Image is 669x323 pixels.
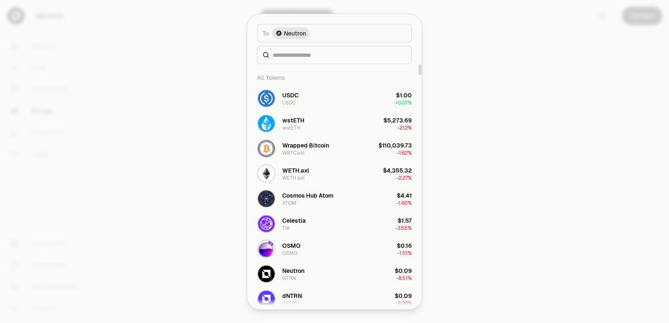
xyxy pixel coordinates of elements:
[258,290,275,307] img: dNTRN Logo
[395,224,412,231] span: -3.55%
[397,241,412,249] div: $0.16
[252,136,417,161] button: WBTC.axl LogoWrapped BitcoinWBTC.axl$110,039.73-1.62%
[396,91,412,99] div: $1.00
[284,29,306,37] span: Neutron
[257,24,412,42] button: ToNeutron LogoNeutron
[258,165,275,182] img: WETH.axl Logo
[252,86,417,111] button: USDC LogoUSDCUSDC$1.00+0.01%
[282,224,290,231] div: TIA
[282,241,301,249] div: OSMO
[395,266,412,275] div: $0.09
[383,166,412,174] div: $4,355.32
[397,124,412,131] span: -2.12%
[282,291,302,300] div: dNTRN
[282,149,304,156] div: WBTC.axl
[252,261,417,286] button: NTRN LogoNeutronNTRN$0.09-8.51%
[395,99,412,106] span: + 0.01%
[258,90,275,107] img: USDC Logo
[282,249,298,256] div: OSMO
[282,174,304,181] div: WETH.axl
[282,91,299,99] div: USDC
[258,215,275,232] img: TIA Logo
[258,240,275,257] img: OSMO Logo
[396,174,412,181] span: -2.27%
[397,191,412,199] div: $4.41
[282,266,304,275] div: Neutron
[258,190,275,207] img: ATOM Logo
[252,161,417,186] button: WETH.axl LogoWETH.axlWETH.axl$4,355.32-2.27%
[397,249,412,256] span: -1.51%
[252,69,417,86] div: All Tokens
[395,291,412,300] div: $0.09
[398,216,412,224] div: $1.57
[252,236,417,261] button: OSMO LogoOSMOOSMO$0.16-1.51%
[276,31,281,36] img: Neutron Logo
[378,141,412,149] div: $110,039.73
[263,29,269,37] span: To
[258,140,275,157] img: WBTC.axl Logo
[258,115,275,132] img: wstETH Logo
[396,199,412,206] span: -1.60%
[282,199,296,206] div: ATOM
[282,191,333,199] div: Cosmos Hub Atom
[396,300,412,306] span: -8.28%
[252,111,417,136] button: wstETH LogowstETHwstETH$5,273.69-2.12%
[282,116,304,124] div: wstETH
[282,216,306,224] div: Celestia
[252,186,417,211] button: ATOM LogoCosmos Hub AtomATOM$4.41-1.60%
[252,211,417,236] button: TIA LogoCelestiaTIA$1.57-3.55%
[282,124,301,131] div: wstETH
[282,300,299,306] div: dNTRN
[397,149,412,156] span: -1.62%
[282,99,296,106] div: USDC
[258,265,275,282] img: NTRN Logo
[282,275,296,281] div: NTRN
[396,275,412,281] span: -8.51%
[282,141,329,149] div: Wrapped Bitcoin
[252,286,417,311] button: dNTRN LogodNTRNdNTRN$0.09-8.28%
[383,116,412,124] div: $5,273.69
[282,166,309,174] div: WETH.axl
